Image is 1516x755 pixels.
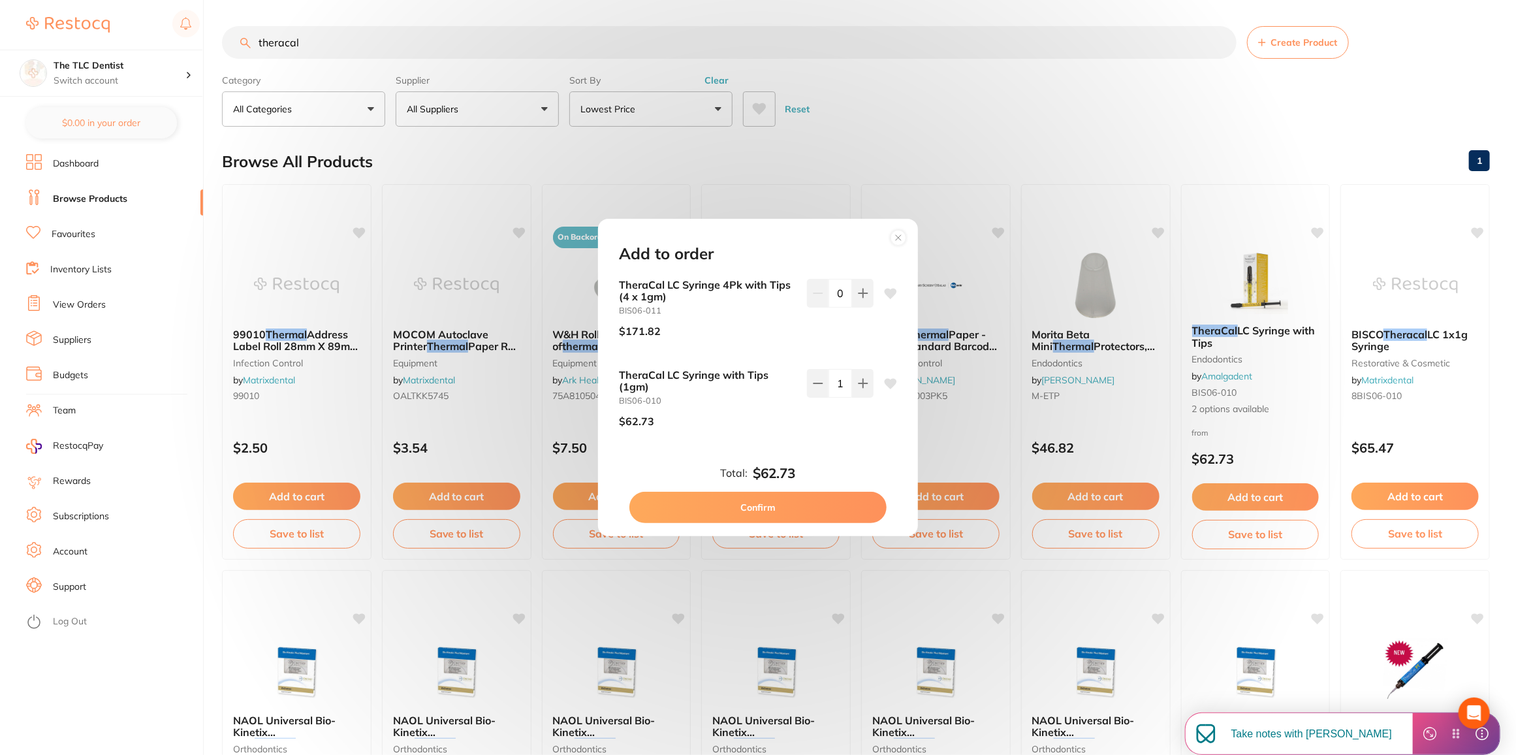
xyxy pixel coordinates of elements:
[619,279,797,303] b: TheraCal LC Syringe 4Pk with Tips (4 x 1gm)
[1186,713,1413,754] div: Take notes with [PERSON_NAME]
[721,467,748,479] label: Total:
[619,396,797,406] small: BIS06-010
[619,415,654,427] p: $62.73
[619,325,661,337] p: $171.82
[1459,698,1490,729] div: Open Intercom Messenger
[753,466,796,481] b: $62.73
[619,306,797,315] small: BIS06-011
[619,245,714,263] h2: Add to order
[619,369,797,393] b: TheraCal LC Syringe with Tips (1gm)
[629,492,887,523] button: Confirm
